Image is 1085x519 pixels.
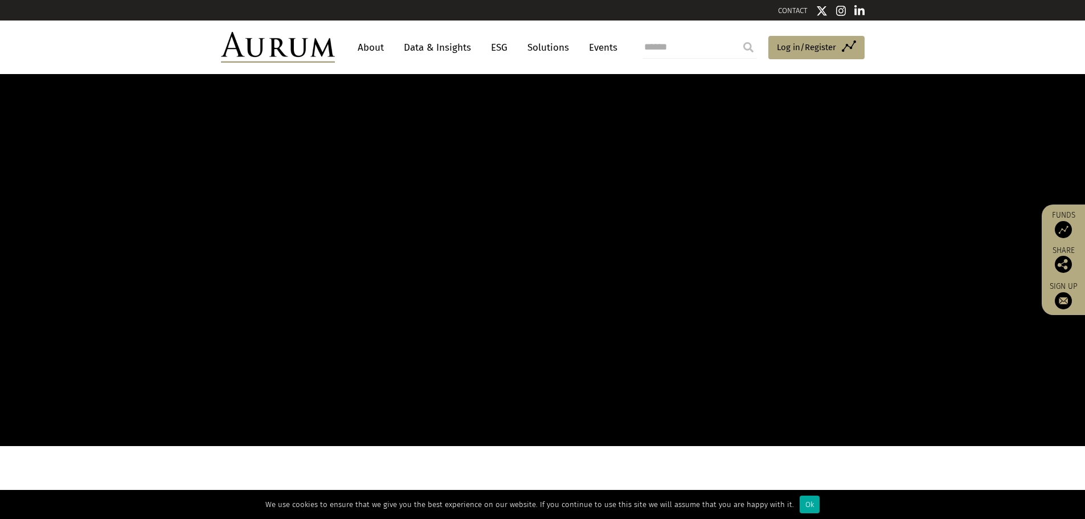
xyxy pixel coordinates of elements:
[800,496,820,513] div: Ok
[221,32,335,63] img: Aurum
[816,5,828,17] img: Twitter icon
[485,37,513,58] a: ESG
[777,40,836,54] span: Log in/Register
[854,5,865,17] img: Linkedin icon
[768,36,865,60] a: Log in/Register
[352,37,390,58] a: About
[1047,247,1079,273] div: Share
[1047,210,1079,238] a: Funds
[522,37,575,58] a: Solutions
[1055,221,1072,238] img: Access Funds
[398,37,477,58] a: Data & Insights
[778,6,808,15] a: CONTACT
[836,5,846,17] img: Instagram icon
[583,37,617,58] a: Events
[1055,292,1072,309] img: Sign up to our newsletter
[1055,256,1072,273] img: Share this post
[1047,281,1079,309] a: Sign up
[737,36,760,59] input: Submit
